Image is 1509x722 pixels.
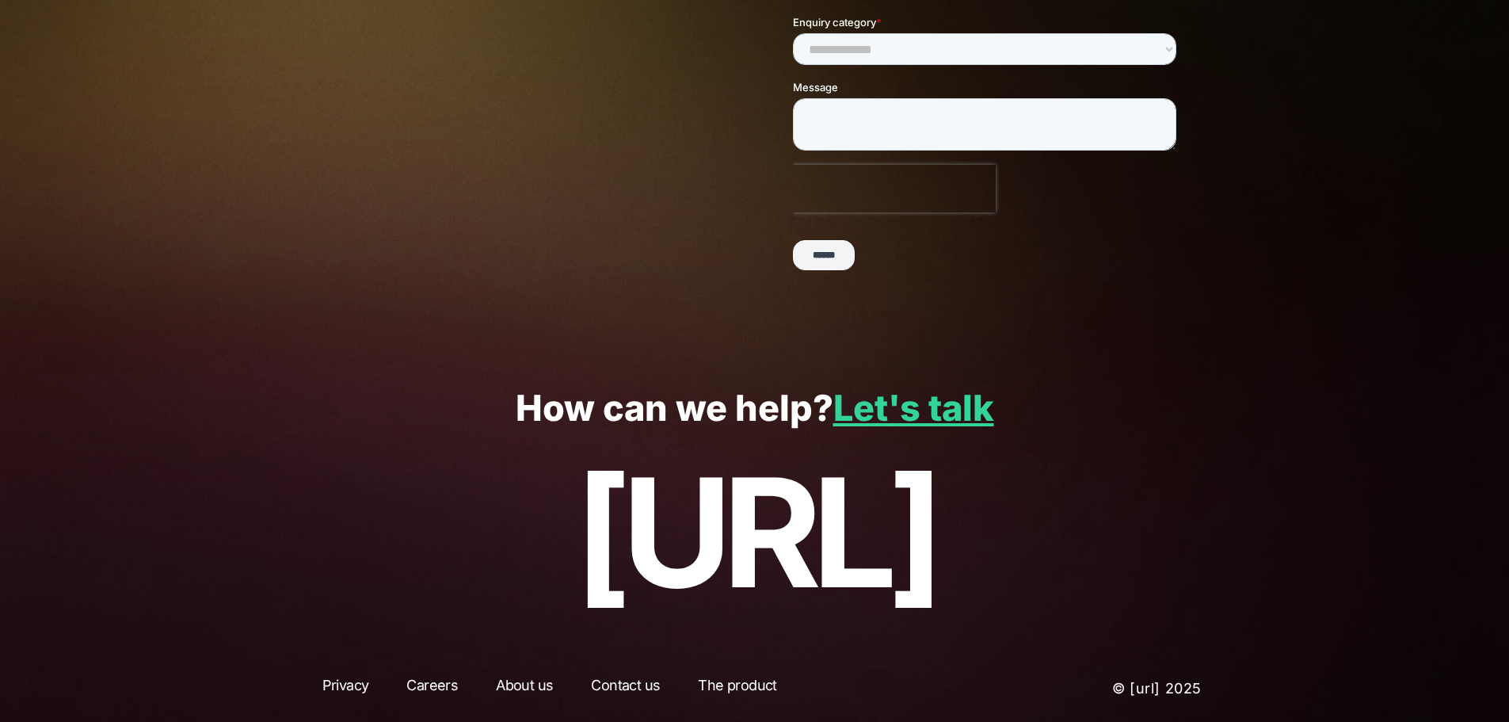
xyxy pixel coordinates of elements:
[978,674,1202,703] p: © [URL] 2025
[577,674,674,703] a: Contact us
[482,674,567,703] a: About us
[684,674,791,703] a: The product
[48,448,1461,617] p: [URL]
[48,388,1461,429] p: How can we help?
[308,674,383,703] a: Privacy
[833,386,994,430] a: Let's talk
[392,674,472,703] a: Careers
